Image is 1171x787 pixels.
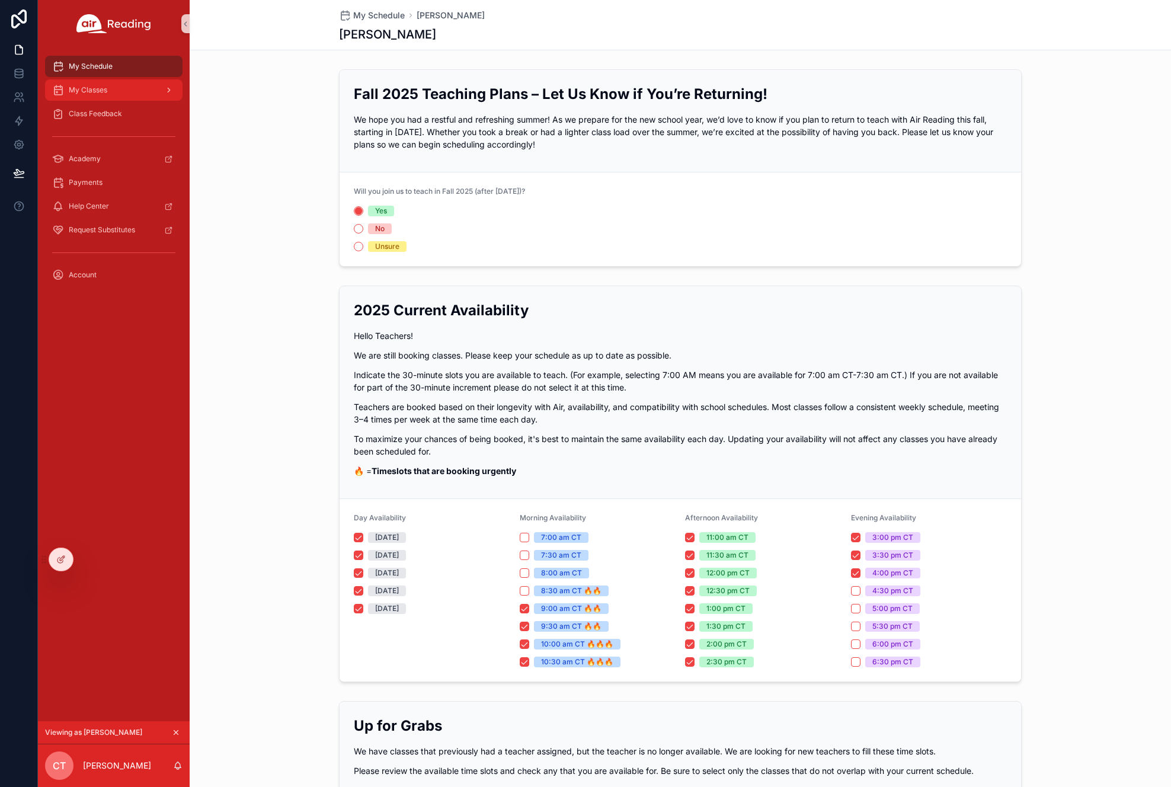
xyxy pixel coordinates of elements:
div: 12:30 pm CT [706,586,750,596]
span: My Classes [69,85,107,95]
span: Viewing as [PERSON_NAME] [45,728,142,737]
span: My Schedule [69,62,113,71]
span: Will you join us to teach in Fall 2025 (after [DATE])? [354,187,525,196]
h1: [PERSON_NAME] [339,26,436,43]
div: 7:30 am CT [541,550,581,561]
a: My Schedule [45,56,183,77]
h2: Fall 2025 Teaching Plans – Let Us Know if You’re Returning! [354,84,1007,104]
p: Teachers are booked based on their longevity with Air, availability, and compatibility with schoo... [354,401,1007,426]
span: Account [69,270,97,280]
span: Morning Availability [520,513,586,522]
h2: 2025 Current Availability [354,300,1007,320]
span: My Schedule [353,9,405,21]
div: [DATE] [375,532,399,543]
p: We hope you had a restful and refreshing summer! As we prepare for the new school year, we’d love... [354,113,1007,151]
div: 4:00 pm CT [872,568,913,578]
div: [DATE] [375,568,399,578]
div: 10:30 am CT 🔥🔥🔥 [541,657,613,667]
a: Class Feedback [45,103,183,124]
div: 9:00 am CT 🔥🔥 [541,603,602,614]
span: Help Center [69,201,109,211]
div: 6:30 pm CT [872,657,913,667]
div: 1:00 pm CT [706,603,746,614]
span: Academy [69,154,101,164]
p: Hello Teachers! [354,329,1007,342]
div: 2:30 pm CT [706,657,747,667]
div: 10:00 am CT 🔥🔥🔥 [541,639,613,650]
div: scrollable content [38,47,190,301]
span: Request Substitutes [69,225,135,235]
a: Payments [45,172,183,193]
p: Indicate the 30-minute slots you are available to teach. (For example, selecting 7:00 AM means yo... [354,369,1007,393]
span: Class Feedback [69,109,122,119]
p: To maximize your chances of being booked, it's best to maintain the same availability each day. U... [354,433,1007,458]
span: Evening Availability [851,513,916,522]
p: We have classes that previously had a teacher assigned, but the teacher is no longer available. W... [354,745,1007,757]
div: No [375,223,385,234]
div: Unsure [375,241,399,252]
div: 12:00 pm CT [706,568,750,578]
div: Yes [375,206,387,216]
div: 11:00 am CT [706,532,748,543]
p: [PERSON_NAME] [83,760,151,772]
a: Account [45,264,183,286]
a: Help Center [45,196,183,217]
strong: Timeslots that are booking urgently [372,466,516,476]
a: Request Substitutes [45,219,183,241]
div: 5:30 pm CT [872,621,913,632]
p: Please review the available time slots and check any that you are available for. Be sure to selec... [354,764,1007,777]
p: We are still booking classes. Please keep your schedule as up to date as possible. [354,349,1007,361]
h2: Up for Grabs [354,716,1007,735]
a: Academy [45,148,183,169]
a: My Classes [45,79,183,101]
div: 11:30 am CT [706,550,748,561]
div: 3:30 pm CT [872,550,913,561]
span: CT [53,759,66,773]
span: Day Availability [354,513,406,522]
img: App logo [76,14,151,33]
div: 6:00 pm CT [872,639,913,650]
div: 7:00 am CT [541,532,581,543]
div: [DATE] [375,603,399,614]
div: 8:30 am CT 🔥🔥 [541,586,602,596]
span: Payments [69,178,103,187]
a: My Schedule [339,9,405,21]
div: 2:00 pm CT [706,639,747,650]
div: 8:00 am CT [541,568,582,578]
div: 9:30 am CT 🔥🔥 [541,621,602,632]
div: 3:00 pm CT [872,532,913,543]
a: [PERSON_NAME] [417,9,485,21]
div: [DATE] [375,550,399,561]
div: 4:30 pm CT [872,586,913,596]
div: [DATE] [375,586,399,596]
p: 🔥 = [354,465,1007,477]
div: 5:00 pm CT [872,603,913,614]
span: Afternoon Availability [685,513,758,522]
div: 1:30 pm CT [706,621,746,632]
